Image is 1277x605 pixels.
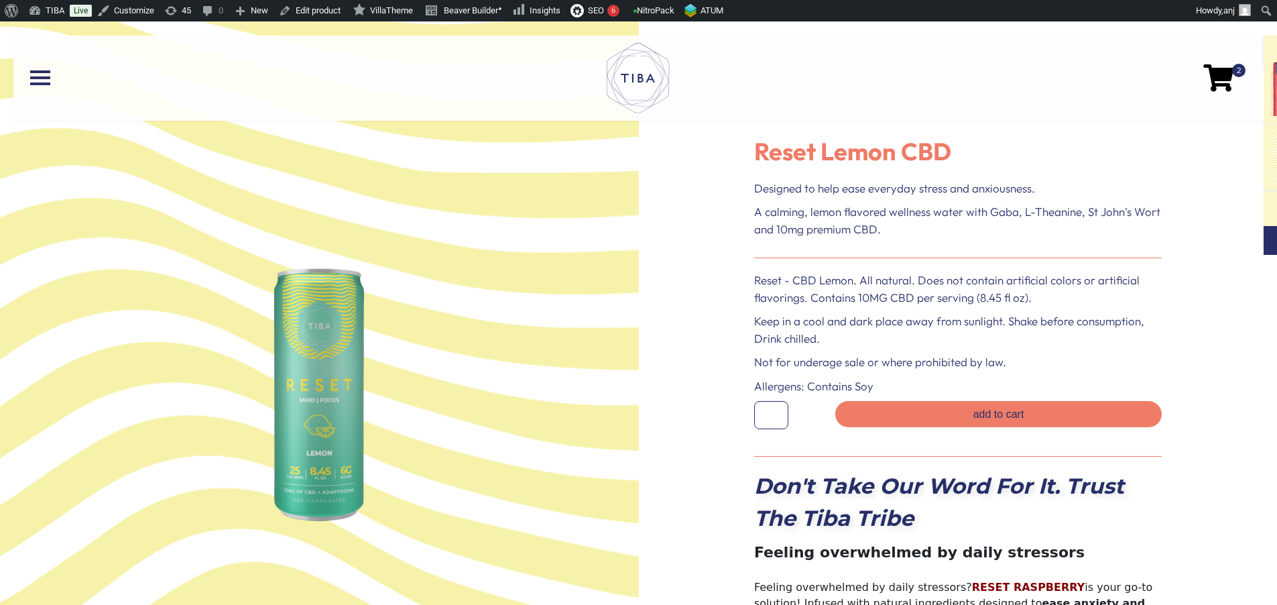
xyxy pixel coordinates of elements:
[754,203,1162,237] p: A calming, lemon flavored wellness water with Gaba, L-Theanine, St John’s Wort and 10mg premium CBD.
[754,180,1162,197] p: Designed to help ease everyday stress and anxiousness.
[70,5,92,17] a: Live
[754,272,1162,306] p: Reset - CBD Lemon. All natural. Does not contain artificial colors or artificial flavorings. Cont...
[754,353,1162,371] p: Not for underage sale or where prohibited by law.
[754,313,1162,347] p: Keep in a cool and dark place away from sunlight. Shake before consumption, Drink chilled.
[972,581,1085,594] span: RESET RASPBERRY
[684,3,696,17] img: ATUM
[754,136,951,166] span: Reset Lemon CBD
[607,5,619,17] div: 6
[1223,5,1235,15] span: anj
[754,544,1085,561] strong: Feeling overwhelmed by daily stressors
[1203,74,1233,81] a: 2
[754,378,1162,395] p: Allergens: Contains Soy
[835,401,1161,427] button: Add to cart
[219,254,419,553] img: tiba2025_reset_cbd_lemon_render_front
[754,401,788,429] input: Product quantity
[1232,64,1245,77] span: 2
[754,473,1124,531] strong: Don't Take Our Word For It. Trust The Tiba Tribe
[498,2,502,16] span: •
[588,5,604,15] span: SEO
